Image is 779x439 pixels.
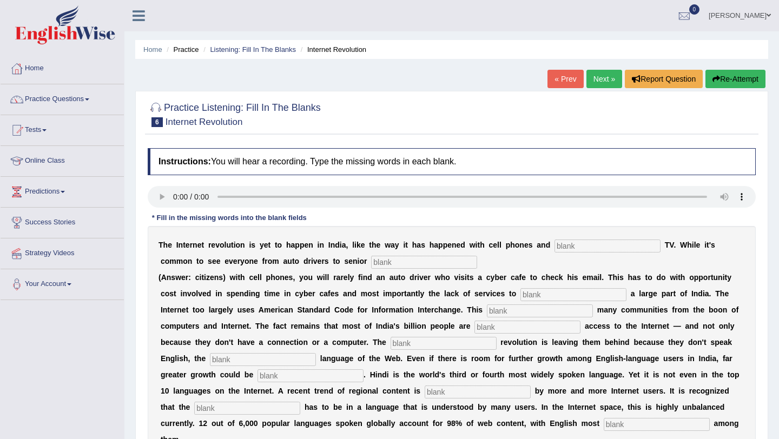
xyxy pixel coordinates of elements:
[1,146,124,173] a: Online Class
[363,273,368,282] b: n
[300,241,305,249] b: p
[161,257,165,265] b: c
[559,273,563,282] b: k
[348,273,350,282] b: l
[159,241,163,249] b: T
[656,273,661,282] b: d
[359,257,364,265] b: o
[593,273,598,282] b: a
[676,273,678,282] b: i
[714,273,718,282] b: u
[681,273,685,282] b: h
[249,273,253,282] b: c
[182,289,187,298] b: n
[260,273,262,282] b: l
[237,257,240,265] b: r
[164,44,199,55] li: Practice
[340,273,343,282] b: r
[223,273,226,282] b: )
[280,273,285,282] b: n
[529,241,533,249] b: s
[251,241,255,249] b: s
[318,241,320,249] b: i
[353,257,358,265] b: n
[165,257,170,265] b: o
[725,273,728,282] b: t
[711,273,714,282] b: t
[190,241,193,249] b: r
[148,148,756,175] h4: You will hear a recording. Type the missing words in each blank.
[325,257,329,265] b: s
[183,257,188,265] b: o
[275,241,278,249] b: t
[200,273,202,282] b: i
[478,273,482,282] b: a
[201,241,204,249] b: t
[292,257,295,265] b: t
[530,273,533,282] b: t
[708,273,710,282] b: r
[175,273,181,282] b: w
[705,70,765,88] button: Re-Attempt
[229,257,233,265] b: v
[542,273,546,282] b: c
[325,273,327,282] b: l
[323,273,325,282] b: i
[166,117,243,127] small: Internet Revolution
[711,241,715,249] b: s
[692,241,694,249] b: i
[240,257,245,265] b: y
[632,273,637,282] b: a
[169,257,176,265] b: m
[550,273,554,282] b: e
[533,273,538,282] b: o
[435,273,441,282] b: w
[266,273,271,282] b: p
[628,273,633,282] b: h
[361,241,365,249] b: e
[167,273,171,282] b: n
[225,257,229,265] b: e
[344,273,348,282] b: e
[231,241,234,249] b: t
[670,273,676,282] b: w
[335,257,340,265] b: o
[268,257,273,265] b: o
[168,241,172,249] b: e
[342,241,346,249] b: a
[554,273,559,282] b: c
[308,241,313,249] b: n
[275,273,280,282] b: o
[230,273,236,282] b: w
[270,273,275,282] b: h
[183,241,186,249] b: t
[412,241,417,249] b: h
[199,257,204,265] b: o
[289,273,293,282] b: s
[476,241,478,249] b: i
[727,273,731,282] b: y
[395,241,399,249] b: y
[648,273,652,282] b: o
[233,257,237,265] b: e
[389,273,394,282] b: a
[460,241,465,249] b: d
[188,257,193,265] b: n
[567,273,572,282] b: h
[599,273,602,282] b: l
[265,257,267,265] b: r
[169,289,174,298] b: s
[617,273,619,282] b: i
[327,273,329,282] b: l
[537,241,541,249] b: a
[298,44,366,55] li: Internet Revolution
[210,353,316,366] input: blank
[554,240,661,252] input: blank
[674,241,676,249] b: .
[336,273,341,282] b: a
[704,241,707,249] b: i
[669,241,674,249] b: V
[286,241,291,249] b: h
[515,241,520,249] b: o
[210,273,214,282] b: e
